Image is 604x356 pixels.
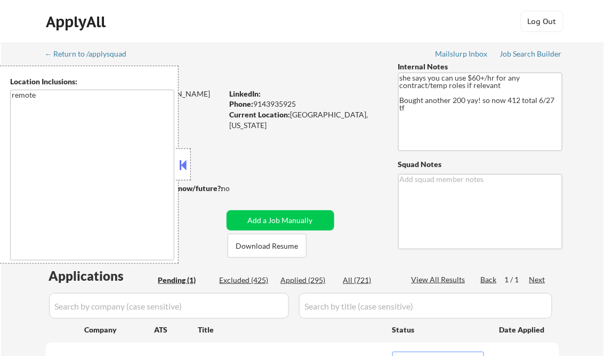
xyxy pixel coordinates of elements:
div: [GEOGRAPHIC_DATA], [US_STATE] [230,109,381,130]
div: Title [198,325,382,335]
button: Download Resume [228,234,307,258]
a: Mailslurp Inbox [436,50,489,60]
button: Log Out [521,11,563,32]
div: Applications [49,270,155,282]
div: Job Search Builder [500,50,562,58]
input: Search by title (case sensitive) [299,293,552,319]
strong: Phone: [230,99,254,108]
div: Mailslurp Inbox [436,50,489,58]
div: Next [529,274,546,285]
div: All (721) [343,275,397,286]
div: Squad Notes [398,159,562,170]
div: 9143935925 [230,99,381,109]
div: no [222,183,252,194]
a: ← Return to /applysquad [45,50,137,60]
div: Pending (1) [158,275,212,286]
div: Location Inclusions: [10,76,174,87]
a: Job Search Builder [500,50,562,60]
div: View All Results [412,274,469,285]
div: Applied (295) [281,275,334,286]
button: Add a Job Manually [227,210,334,231]
div: ← Return to /applysquad [45,50,137,58]
div: Company [85,325,155,335]
div: ApplyAll [46,13,109,31]
input: Search by company (case sensitive) [49,293,289,319]
div: Internal Notes [398,61,562,72]
div: Status [392,320,484,339]
strong: Current Location: [230,110,291,119]
div: Date Applied [500,325,546,335]
div: Excluded (425) [220,275,273,286]
div: ATS [155,325,198,335]
strong: LinkedIn: [230,89,261,98]
div: 1 / 1 [505,274,529,285]
div: Back [481,274,498,285]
